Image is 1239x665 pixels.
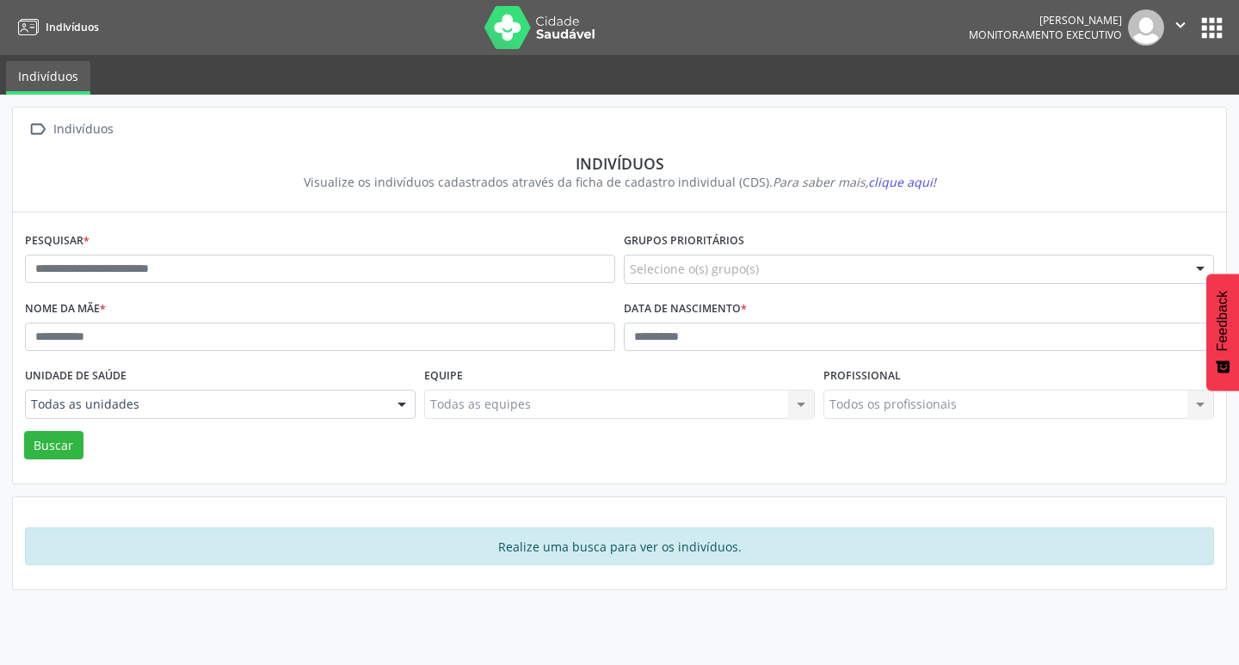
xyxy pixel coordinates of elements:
label: Data de nascimento [624,296,747,323]
label: Equipe [424,363,463,390]
span: Monitoramento Executivo [969,28,1122,42]
span: Selecione o(s) grupo(s) [630,260,759,278]
div: Visualize os indivíduos cadastrados através da ficha de cadastro individual (CDS). [37,173,1202,191]
button: Feedback - Mostrar pesquisa [1206,274,1239,391]
div: Indivíduos [37,154,1202,173]
label: Profissional [823,363,901,390]
div: Realize uma busca para ver os indivíduos. [25,527,1214,565]
img: img [1128,9,1164,46]
label: Grupos prioritários [624,228,744,255]
i:  [25,117,50,142]
span: Indivíduos [46,20,99,34]
button: apps [1197,13,1227,43]
span: clique aqui! [868,174,936,190]
a: Indivíduos [6,61,90,95]
label: Pesquisar [25,228,89,255]
button:  [1164,9,1197,46]
i:  [1171,15,1190,34]
i: Para saber mais, [773,174,936,190]
a: Indivíduos [12,13,99,41]
div: [PERSON_NAME] [969,13,1122,28]
label: Unidade de saúde [25,363,126,390]
div: Indivíduos [50,117,116,142]
span: Todas as unidades [31,396,380,413]
label: Nome da mãe [25,296,106,323]
button: Buscar [24,431,83,460]
span: Feedback [1215,291,1230,351]
a:  Indivíduos [25,117,116,142]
